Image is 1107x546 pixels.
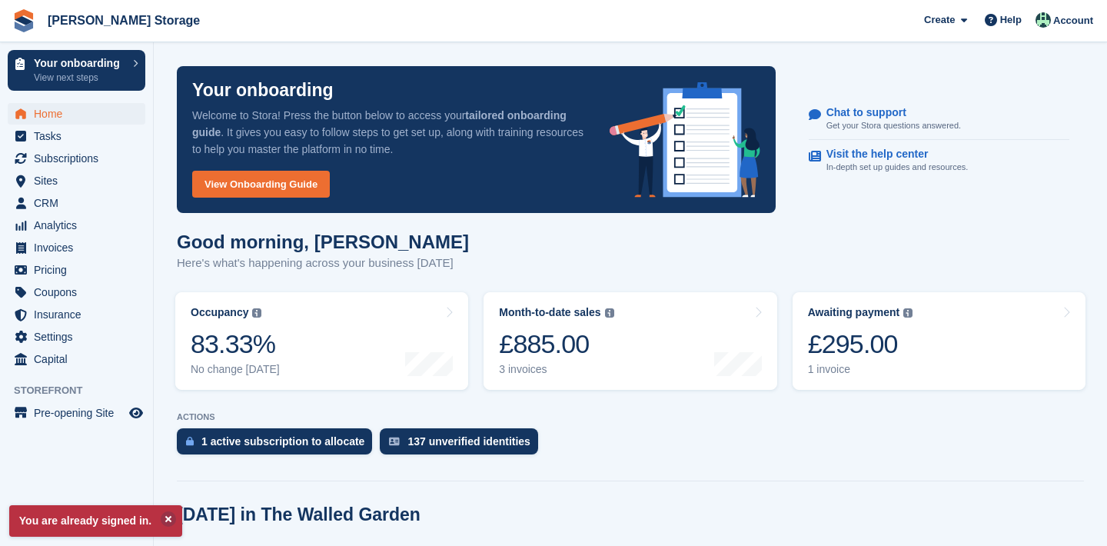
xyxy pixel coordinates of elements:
[826,161,969,174] p: In-depth set up guides and resources.
[34,402,126,424] span: Pre-opening Site
[34,103,126,125] span: Home
[8,170,145,191] a: menu
[177,231,469,252] h1: Good morning, [PERSON_NAME]
[34,125,126,147] span: Tasks
[499,363,613,376] div: 3 invoices
[177,255,469,272] p: Here's what's happening across your business [DATE]
[793,292,1085,390] a: Awaiting payment £295.00 1 invoice
[34,215,126,236] span: Analytics
[8,259,145,281] a: menu
[177,412,1084,422] p: ACTIONS
[34,148,126,169] span: Subscriptions
[8,103,145,125] a: menu
[1053,13,1093,28] span: Account
[407,435,530,448] div: 137 unverified identities
[201,435,364,448] div: 1 active subscription to allocate
[808,328,913,360] div: £295.00
[252,308,261,318] img: icon-info-grey-7440780725fd019a000dd9b08b2336e03edf1995a4989e88bcd33f0948082b44.svg
[8,304,145,325] a: menu
[924,12,955,28] span: Create
[34,326,126,348] span: Settings
[8,215,145,236] a: menu
[175,292,468,390] a: Occupancy 83.33% No change [DATE]
[34,259,126,281] span: Pricing
[1036,12,1051,28] img: Nicholas Pain
[903,308,913,318] img: icon-info-grey-7440780725fd019a000dd9b08b2336e03edf1995a4989e88bcd33f0948082b44.svg
[484,292,776,390] a: Month-to-date sales £885.00 3 invoices
[8,281,145,303] a: menu
[191,363,280,376] div: No change [DATE]
[191,328,280,360] div: 83.33%
[8,326,145,348] a: menu
[14,383,153,398] span: Storefront
[8,50,145,91] a: Your onboarding View next steps
[34,237,126,258] span: Invoices
[34,281,126,303] span: Coupons
[826,148,956,161] p: Visit the help center
[127,404,145,422] a: Preview store
[186,436,194,446] img: active_subscription_to_allocate_icon-d502201f5373d7db506a760aba3b589e785aa758c864c3986d89f69b8ff3...
[177,504,421,525] h2: [DATE] in The Walled Garden
[34,348,126,370] span: Capital
[8,148,145,169] a: menu
[34,304,126,325] span: Insurance
[380,428,546,462] a: 137 unverified identities
[34,58,125,68] p: Your onboarding
[192,82,334,99] p: Your onboarding
[192,171,330,198] a: View Onboarding Guide
[9,505,182,537] p: You are already signed in.
[12,9,35,32] img: stora-icon-8386f47178a22dfd0bd8f6a31ec36ba5ce8667c1dd55bd0f319d3a0aa187defe.svg
[191,306,248,319] div: Occupancy
[610,82,760,198] img: onboarding-info-6c161a55d2c0e0a8cae90662b2fe09162a5109e8cc188191df67fb4f79e88e88.svg
[192,107,585,158] p: Welcome to Stora! Press the button below to access your . It gives you easy to follow steps to ge...
[34,192,126,214] span: CRM
[499,328,613,360] div: £885.00
[809,140,1069,181] a: Visit the help center In-depth set up guides and resources.
[605,308,614,318] img: icon-info-grey-7440780725fd019a000dd9b08b2336e03edf1995a4989e88bcd33f0948082b44.svg
[1000,12,1022,28] span: Help
[8,402,145,424] a: menu
[42,8,206,33] a: [PERSON_NAME] Storage
[809,98,1069,141] a: Chat to support Get your Stora questions answered.
[34,170,126,191] span: Sites
[826,119,961,132] p: Get your Stora questions answered.
[389,437,400,446] img: verify_identity-adf6edd0f0f0b5bbfe63781bf79b02c33cf7c696d77639b501bdc392416b5a36.svg
[8,237,145,258] a: menu
[34,71,125,85] p: View next steps
[8,348,145,370] a: menu
[808,363,913,376] div: 1 invoice
[808,306,900,319] div: Awaiting payment
[8,125,145,147] a: menu
[177,428,380,462] a: 1 active subscription to allocate
[826,106,949,119] p: Chat to support
[8,192,145,214] a: menu
[499,306,600,319] div: Month-to-date sales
